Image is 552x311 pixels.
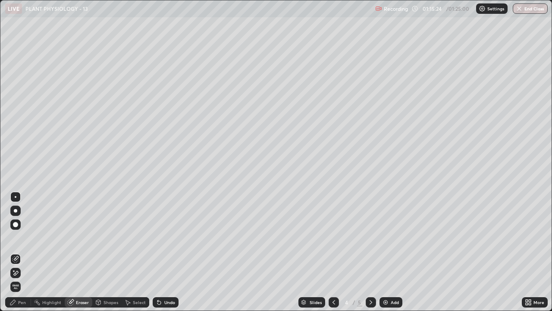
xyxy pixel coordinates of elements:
div: / [353,300,355,305]
div: More [533,300,544,305]
img: add-slide-button [382,299,389,306]
img: end-class-cross [516,5,523,12]
div: 5 [357,298,362,306]
div: Highlight [42,300,61,305]
div: Undo [164,300,175,305]
span: Erase all [11,284,20,289]
p: Settings [487,6,504,11]
div: Shapes [103,300,118,305]
p: LIVE [8,5,19,12]
div: Select [133,300,146,305]
div: Add [391,300,399,305]
img: recording.375f2c34.svg [375,5,382,12]
button: End Class [513,3,548,14]
p: PLANT PHYSIOLOGY - 13 [25,5,88,12]
img: class-settings-icons [479,5,486,12]
div: Pen [18,300,26,305]
div: Slides [310,300,322,305]
div: Eraser [76,300,89,305]
div: 4 [342,300,351,305]
p: Recording [384,6,408,12]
